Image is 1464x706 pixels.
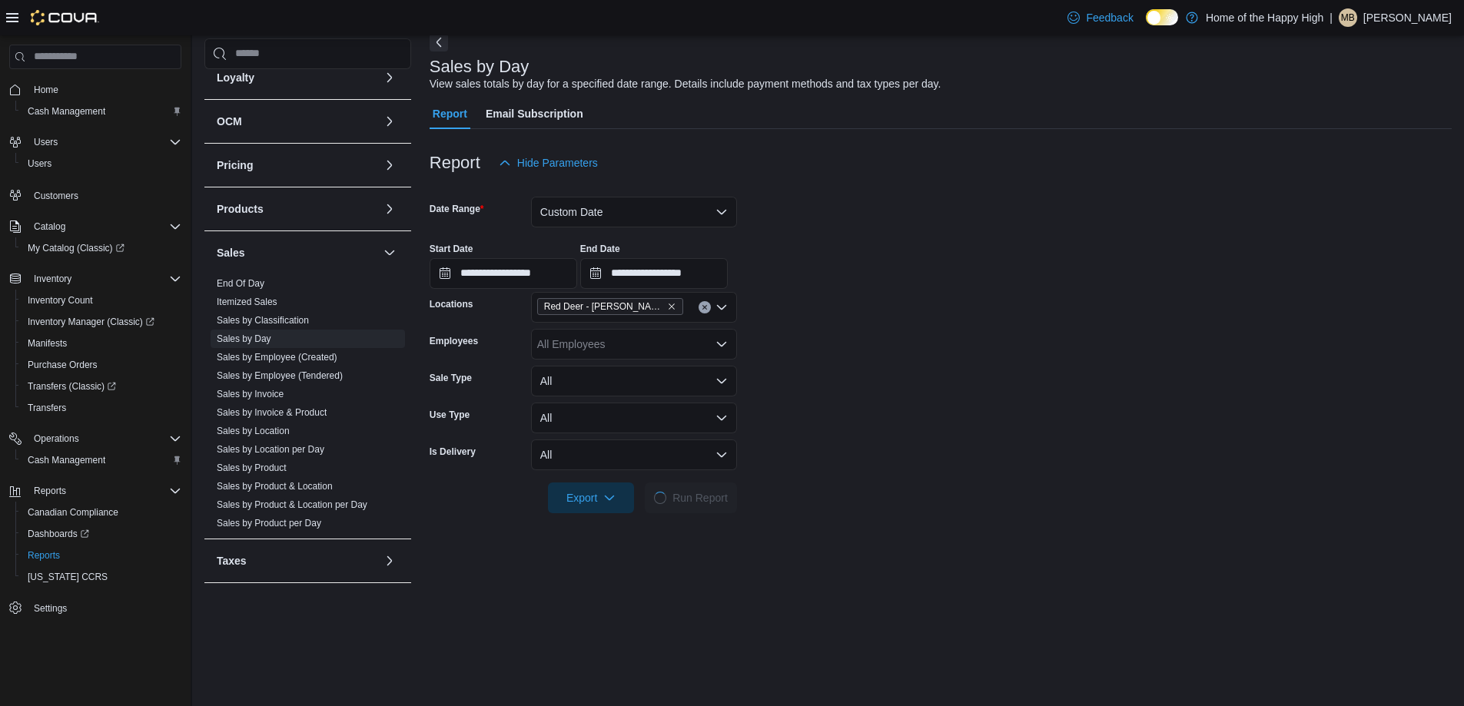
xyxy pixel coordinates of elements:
span: Sales by Invoice [217,388,284,400]
span: Users [28,133,181,151]
button: Reports [3,480,188,502]
span: Dashboards [22,525,181,543]
button: Hide Parameters [493,147,604,178]
a: Sales by Location [217,426,290,436]
a: Settings [28,599,73,618]
input: Press the down key to open a popover containing a calendar. [580,258,728,289]
a: Reports [22,546,66,565]
span: Cash Management [28,454,105,466]
button: Users [3,131,188,153]
button: Remove Red Deer - Bower Place - Fire & Flower from selection in this group [667,302,676,311]
span: Run Report [672,490,728,505]
span: Email Subscription [486,98,583,129]
span: Reports [28,549,60,562]
button: Sales [217,245,377,260]
a: Sales by Product per Day [217,518,321,529]
span: Home [34,84,58,96]
button: Loyalty [217,70,377,85]
span: Transfers [28,402,66,414]
a: Sales by Employee (Tendered) [217,370,343,381]
a: Customers [28,187,85,205]
button: Purchase Orders [15,354,188,376]
span: Itemized Sales [217,296,277,308]
a: Inventory Count [22,291,99,310]
a: Inventory Manager (Classic) [15,311,188,333]
span: Home [28,80,181,99]
span: Reports [34,485,66,497]
span: Settings [28,598,181,618]
span: Manifests [22,334,181,353]
button: Canadian Compliance [15,502,188,523]
button: Catalog [28,217,71,236]
button: Transfers [15,397,188,419]
span: Dark Mode [1146,25,1147,26]
label: Locations [430,298,473,310]
button: Open list of options [715,338,728,350]
span: End Of Day [217,277,264,290]
p: | [1330,8,1333,27]
span: Reports [28,482,181,500]
a: Sales by Employee (Created) [217,352,337,363]
h3: Loyalty [217,70,254,85]
button: OCM [217,114,377,129]
button: All [531,366,737,396]
button: Custom Date [531,197,737,227]
span: Operations [28,429,181,448]
h3: OCM [217,114,242,129]
span: Red Deer - Bower Place - Fire & Flower [537,298,683,315]
a: Dashboards [15,523,188,545]
button: Sales [380,244,399,262]
a: [US_STATE] CCRS [22,568,114,586]
a: Itemized Sales [217,297,277,307]
button: LoadingRun Report [645,482,737,513]
a: Inventory Manager (Classic) [22,313,161,331]
span: Report [433,98,467,129]
span: [US_STATE] CCRS [28,571,108,583]
a: Cash Management [22,102,111,121]
a: Transfers (Classic) [15,376,188,397]
span: Users [34,136,58,148]
a: Canadian Compliance [22,503,124,522]
button: OCM [380,112,399,131]
h3: Pricing [217,157,253,173]
span: Cash Management [22,102,181,121]
label: Sale Type [430,372,472,384]
button: Cash Management [15,449,188,471]
a: Sales by Product & Location per Day [217,499,367,510]
label: Use Type [430,409,470,421]
h3: Report [430,154,480,172]
button: Next [430,33,448,51]
h3: Taxes [217,553,247,568]
button: Export [548,482,634,513]
input: Dark Mode [1146,9,1178,25]
a: Sales by Invoice & Product [217,407,327,418]
h3: Sales [217,245,245,260]
span: Feedback [1086,10,1133,25]
a: My Catalog (Classic) [22,239,131,257]
a: Dashboards [22,525,95,543]
button: All [531,403,737,433]
div: Matthaeus Baalam [1339,8,1357,27]
span: Inventory Count [28,294,93,307]
span: Customers [28,185,181,204]
span: Settings [34,602,67,615]
span: Catalog [28,217,181,236]
span: Reports [22,546,181,565]
button: Cash Management [15,101,188,122]
button: Clear input [699,301,711,313]
span: Transfers (Classic) [28,380,116,393]
a: Feedback [1061,2,1139,33]
a: Sales by Invoice [217,389,284,399]
a: Sales by Location per Day [217,444,324,455]
button: Loyalty [380,68,399,87]
span: Sales by Employee (Tendered) [217,370,343,382]
span: Washington CCRS [22,568,181,586]
button: Taxes [217,553,377,568]
label: Date Range [430,203,484,215]
span: Cash Management [28,105,105,118]
button: Manifests [15,333,188,354]
span: Sales by Classification [217,314,309,326]
button: All [531,439,737,470]
label: Is Delivery [430,446,476,458]
span: Inventory Manager (Classic) [28,316,154,328]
